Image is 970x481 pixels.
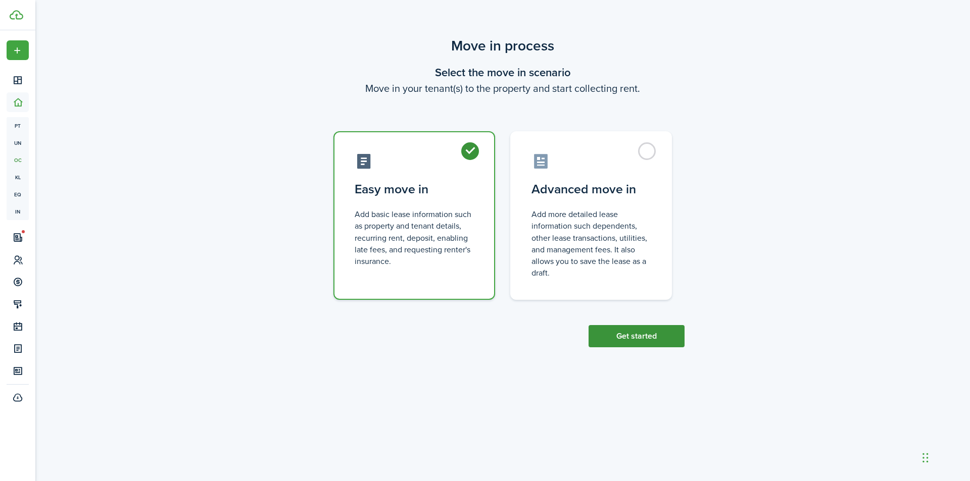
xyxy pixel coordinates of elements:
button: Get started [589,325,685,347]
scenario-title: Move in process [321,35,685,57]
img: TenantCloud [10,10,23,20]
wizard-step-header-title: Select the move in scenario [321,64,685,81]
wizard-step-header-description: Move in your tenant(s) to the property and start collecting rent. [321,81,685,96]
button: Open menu [7,40,29,60]
div: Drag [923,443,929,473]
control-radio-card-description: Add basic lease information such as property and tenant details, recurring rent, deposit, enablin... [355,208,474,267]
a: eq [7,186,29,203]
a: in [7,203,29,220]
a: pt [7,117,29,134]
control-radio-card-description: Add more detailed lease information such dependents, other lease transactions, utilities, and man... [531,208,651,279]
iframe: Chat Widget [802,372,970,481]
control-radio-card-title: Easy move in [355,180,474,198]
a: un [7,134,29,151]
control-radio-card-title: Advanced move in [531,180,651,198]
a: kl [7,169,29,186]
a: oc [7,151,29,169]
